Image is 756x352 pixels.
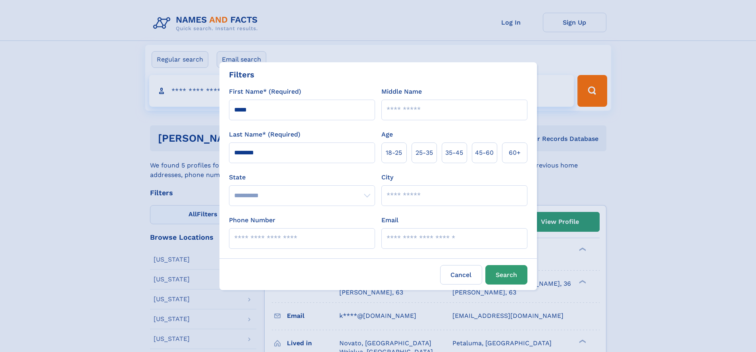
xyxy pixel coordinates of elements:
label: Phone Number [229,215,275,225]
label: City [381,173,393,182]
button: Search [485,265,527,285]
label: Middle Name [381,87,422,96]
label: Age [381,130,393,139]
span: 35‑45 [445,148,463,158]
label: State [229,173,375,182]
label: Cancel [440,265,482,285]
label: Last Name* (Required) [229,130,300,139]
div: Filters [229,69,254,81]
span: 60+ [509,148,521,158]
span: 18‑25 [386,148,402,158]
label: Email [381,215,398,225]
span: 45‑60 [475,148,494,158]
span: 25‑35 [416,148,433,158]
label: First Name* (Required) [229,87,301,96]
